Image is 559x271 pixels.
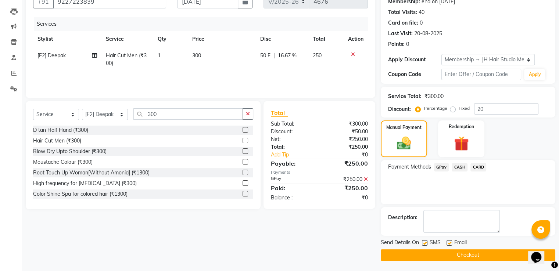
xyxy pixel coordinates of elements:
span: 16.67 % [277,52,296,59]
div: ₹250.00 [319,176,373,183]
span: Payment Methods [388,163,431,171]
div: Balance : [265,194,319,202]
div: Payable: [265,159,319,168]
div: Card on file: [388,19,418,27]
div: ₹250.00 [319,184,373,192]
div: Sub Total: [265,120,319,128]
div: 40 [419,8,424,16]
div: Description: [388,214,418,221]
span: [F2] Deepak [37,52,66,59]
div: ₹0 [328,151,373,159]
iframe: chat widget [528,242,552,264]
div: Color Shine Spa for colored hair (₹1300) [33,190,128,198]
div: Net: [265,135,319,143]
div: GPay [265,176,319,183]
div: Service Total: [388,93,422,100]
label: Fixed [459,105,470,112]
span: Email [454,239,467,248]
div: Moustache Colour (₹300) [33,158,93,166]
th: Action [344,31,368,47]
div: Services [34,17,373,31]
div: Paid: [265,184,319,192]
div: Apply Discount [388,56,441,64]
th: Disc [255,31,308,47]
th: Stylist [33,31,101,47]
span: 50 F [260,52,270,59]
div: Coupon Code [388,71,441,78]
span: | [273,52,275,59]
img: _cash.svg [393,135,415,151]
div: ₹300.00 [319,120,373,128]
div: Discount: [265,128,319,135]
span: Hair Cut Men (₹300) [106,52,147,66]
div: ₹0 [319,194,373,202]
div: ₹50.00 [319,128,373,135]
div: ₹250.00 [319,143,373,151]
div: Payments [271,169,368,176]
button: Checkout [381,249,555,261]
div: 0 [406,40,409,48]
div: Points: [388,40,405,48]
div: D tan Half Hand (₹300) [33,126,88,134]
th: Price [188,31,255,47]
span: 1 [158,52,161,59]
span: Total [271,109,288,117]
div: 0 [420,19,423,27]
span: CASH [452,163,467,171]
span: 300 [192,52,201,59]
label: Percentage [424,105,447,112]
div: Hair Cut Men (₹300) [33,137,81,145]
div: Discount: [388,105,411,113]
button: Apply [524,69,545,80]
label: Manual Payment [386,124,422,131]
th: Total [308,31,343,47]
div: Blow Dry Upto Shoulder (₹300) [33,148,107,155]
div: ₹250.00 [319,135,373,143]
div: Root Touch Up Woman[Without Amonia] (₹1300) [33,169,150,177]
th: Service [101,31,153,47]
span: CARD [470,163,486,171]
label: Redemption [449,123,474,130]
div: ₹300.00 [424,93,444,100]
div: Last Visit: [388,30,413,37]
input: Enter Offer / Coupon Code [441,69,522,80]
div: Total Visits: [388,8,417,16]
a: Add Tip [265,151,328,159]
span: Send Details On [381,239,419,248]
div: Total: [265,143,319,151]
div: 20-08-2025 [414,30,442,37]
input: Search or Scan [133,108,243,120]
img: _gift.svg [449,134,473,153]
span: 250 [313,52,322,59]
span: SMS [430,239,441,248]
th: Qty [153,31,188,47]
div: ₹250.00 [319,159,373,168]
span: GPay [434,163,449,171]
div: High frequency for [MEDICAL_DATA] (₹300) [33,180,137,187]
